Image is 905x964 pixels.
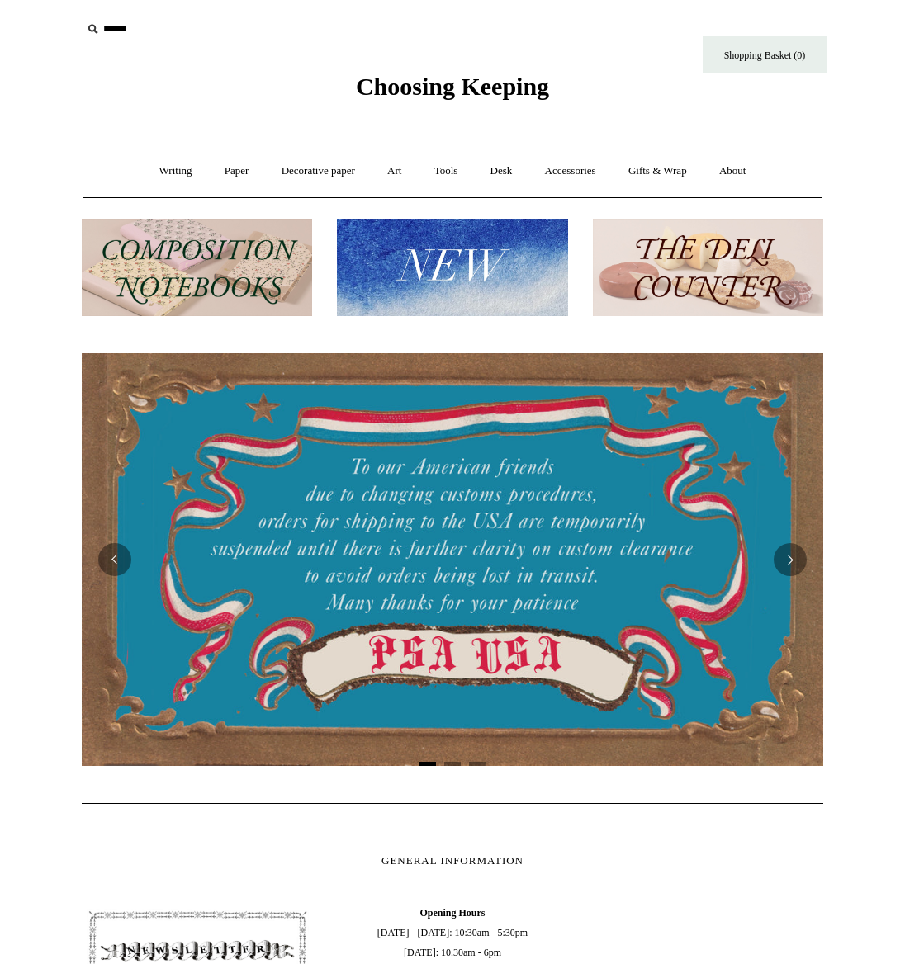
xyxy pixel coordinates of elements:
[419,762,436,766] button: Page 1
[356,86,549,97] a: Choosing Keeping
[356,73,549,100] span: Choosing Keeping
[145,149,207,193] a: Writing
[98,543,131,576] button: Previous
[774,543,807,576] button: Next
[381,854,524,867] span: GENERAL INFORMATION
[614,149,702,193] a: Gifts & Wrap
[704,149,761,193] a: About
[476,149,528,193] a: Desk
[469,762,486,766] button: Page 3
[82,219,312,317] img: 202302 Composition ledgers.jpg__PID:69722ee6-fa44-49dd-a067-31375e5d54ec
[444,762,461,766] button: Page 2
[419,149,473,193] a: Tools
[703,36,827,73] a: Shopping Basket (0)
[530,149,611,193] a: Accessories
[372,149,416,193] a: Art
[267,149,370,193] a: Decorative paper
[337,219,567,317] img: New.jpg__PID:f73bdf93-380a-4a35-bcfe-7823039498e1
[419,907,485,919] b: Opening Hours
[82,353,823,766] img: USA PSA .jpg__PID:33428022-6587-48b7-8b57-d7eefc91f15a
[593,219,823,317] img: The Deli Counter
[210,149,264,193] a: Paper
